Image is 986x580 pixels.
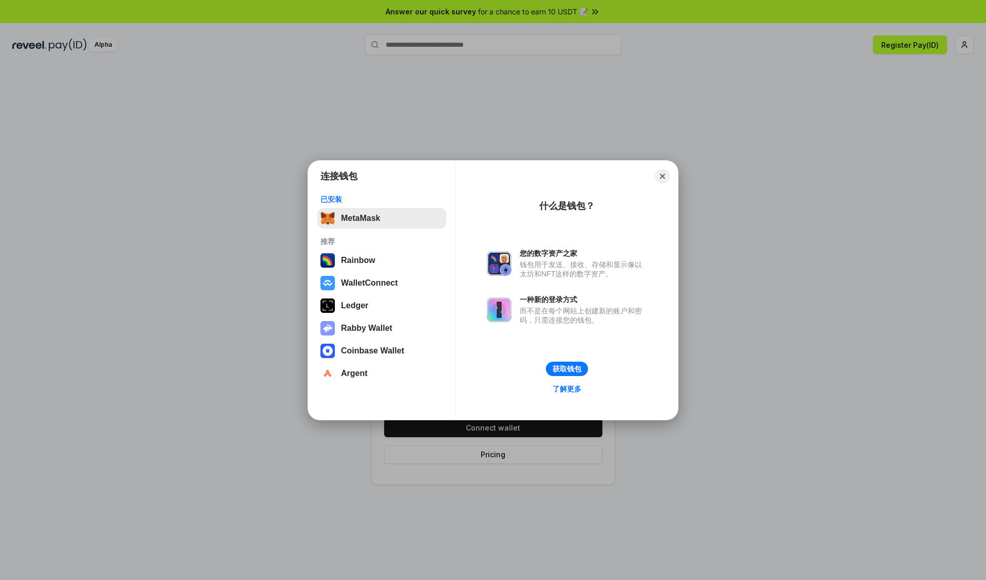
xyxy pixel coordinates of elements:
[317,273,446,293] button: WalletConnect
[317,295,446,316] button: Ledger
[317,341,446,361] button: Coinbase Wallet
[553,364,581,373] div: 获取钱包
[317,250,446,271] button: Rainbow
[320,170,357,182] h1: 连接钱包
[320,344,335,358] img: svg+xml,%3Csvg%20width%3D%2228%22%20height%3D%2228%22%20viewBox%3D%220%200%2028%2028%22%20fill%3D...
[487,297,511,322] img: svg+xml,%3Csvg%20xmlns%3D%22http%3A%2F%2Fwww.w3.org%2F2000%2Fsvg%22%20fill%3D%22none%22%20viewBox...
[341,369,368,378] div: Argent
[487,251,511,276] img: svg+xml,%3Csvg%20xmlns%3D%22http%3A%2F%2Fwww.w3.org%2F2000%2Fsvg%22%20fill%3D%22none%22%20viewBox...
[539,200,595,212] div: 什么是钱包？
[655,169,670,183] button: Close
[341,346,404,356] div: Coinbase Wallet
[553,384,581,394] div: 了解更多
[320,321,335,335] img: svg+xml,%3Csvg%20xmlns%3D%22http%3A%2F%2Fwww.w3.org%2F2000%2Fsvg%22%20fill%3D%22none%22%20viewBox...
[320,195,443,204] div: 已安装
[341,278,398,288] div: WalletConnect
[341,214,380,223] div: MetaMask
[546,362,588,376] button: 获取钱包
[317,363,446,384] button: Argent
[320,276,335,290] img: svg+xml,%3Csvg%20width%3D%2228%22%20height%3D%2228%22%20viewBox%3D%220%200%2028%2028%22%20fill%3D...
[341,324,392,333] div: Rabby Wallet
[317,208,446,229] button: MetaMask
[520,249,647,258] div: 您的数字资产之家
[320,366,335,381] img: svg+xml,%3Csvg%20width%3D%2228%22%20height%3D%2228%22%20viewBox%3D%220%200%2028%2028%22%20fill%3D...
[341,256,375,265] div: Rainbow
[317,318,446,339] button: Rabby Wallet
[341,301,368,310] div: Ledger
[320,298,335,313] img: svg+xml,%3Csvg%20xmlns%3D%22http%3A%2F%2Fwww.w3.org%2F2000%2Fsvg%22%20width%3D%2228%22%20height%3...
[320,211,335,226] img: svg+xml,%3Csvg%20fill%3D%22none%22%20height%3D%2233%22%20viewBox%3D%220%200%2035%2033%22%20width%...
[520,295,647,304] div: 一种新的登录方式
[320,253,335,268] img: svg+xml,%3Csvg%20width%3D%22120%22%20height%3D%22120%22%20viewBox%3D%220%200%20120%20120%22%20fil...
[520,260,647,278] div: 钱包用于发送、接收、存储和显示像以太坊和NFT这样的数字资产。
[546,382,587,396] a: 了解更多
[520,306,647,325] div: 而不是在每个网站上创建新的账户和密码，只需连接您的钱包。
[320,237,443,246] div: 推荐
